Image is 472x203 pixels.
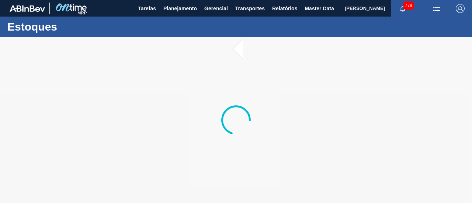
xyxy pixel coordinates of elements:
span: Master Data [305,4,334,13]
span: Transportes [235,4,265,13]
span: Relatórios [272,4,297,13]
h1: Estoques [7,22,138,31]
span: 779 [403,1,414,10]
button: Notificações [391,3,414,14]
img: Logout [456,4,465,13]
img: userActions [432,4,441,13]
img: TNhmsLtSVTkK8tSr43FrP2fwEKptu5GPRR3wAAAABJRU5ErkJggg== [10,5,45,12]
span: Tarefas [138,4,156,13]
span: Planejamento [163,4,197,13]
span: Gerencial [204,4,228,13]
